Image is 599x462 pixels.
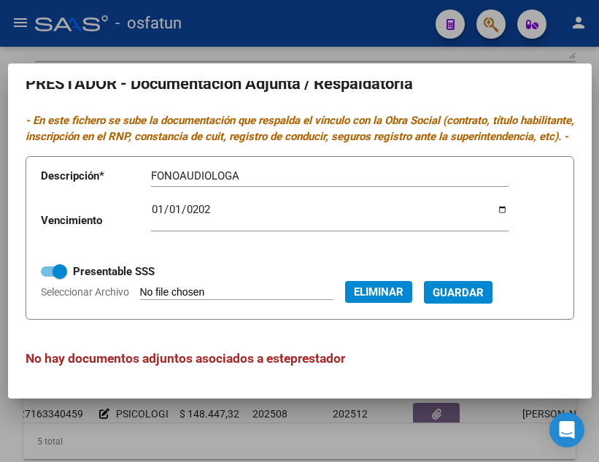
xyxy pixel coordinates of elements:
[73,265,155,278] strong: Presentable SSS
[345,281,412,303] button: Eliminar
[26,349,574,368] h3: No hay documentos adjuntos asociados a este
[41,168,151,185] p: Descripción
[354,285,403,299] span: Eliminar
[424,281,492,304] button: Guardar
[26,114,574,144] i: - En este fichero se sube la documentación que respalda el vínculo con la Obra Social (contrato, ...
[290,351,345,366] span: prestador
[433,286,484,299] span: Guardar
[41,286,129,298] span: Seleccionar Archivo
[41,212,151,229] p: Vencimiento
[26,70,574,98] h2: PRESTADOR - Documentación Adjunta / Respaldatoria
[549,412,584,447] div: Open Intercom Messenger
